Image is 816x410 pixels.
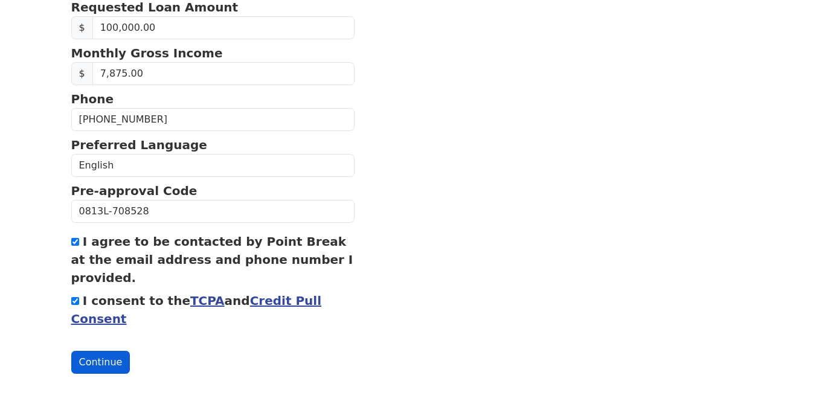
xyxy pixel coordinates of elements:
input: Requested Loan Amount [92,16,355,39]
span: $ [71,16,93,39]
input: Phone [71,108,355,131]
a: TCPA [190,293,225,308]
p: Monthly Gross Income [71,44,355,62]
strong: Pre-approval Code [71,184,198,198]
strong: Phone [71,92,114,106]
label: I consent to the and [71,293,322,326]
label: I agree to be contacted by Point Break at the email address and phone number I provided. [71,234,353,285]
strong: Preferred Language [71,138,207,152]
span: $ [71,62,93,85]
button: Continue [71,351,130,374]
input: Monthly Gross Income [92,62,355,85]
input: Pre-approval Code [71,200,355,223]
